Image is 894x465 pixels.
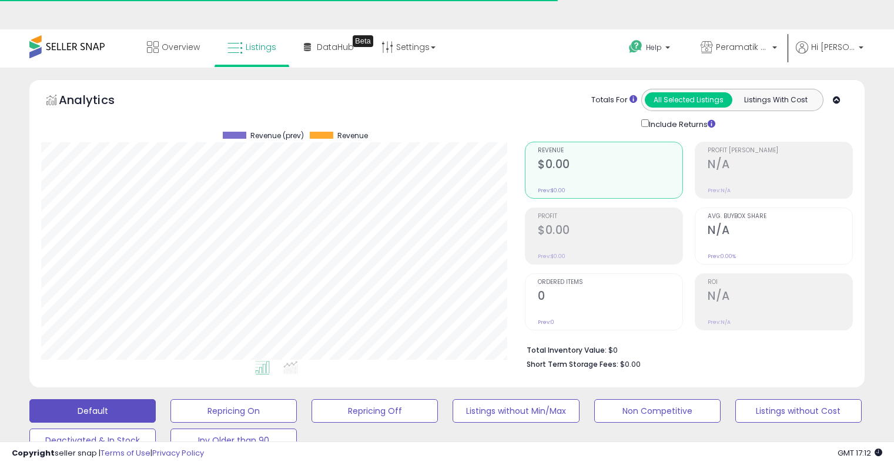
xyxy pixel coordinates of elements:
button: Non Competitive [594,399,721,423]
a: Help [620,31,682,67]
span: Peramatik Goods Ltd US [716,41,769,53]
button: Repricing On [170,399,297,423]
small: Prev: $0.00 [538,187,565,194]
span: Profit [538,213,682,220]
a: Listings [219,29,285,65]
button: Inv Older than 90 [170,429,297,452]
span: ROI [708,279,852,286]
small: Prev: $0.00 [538,253,565,260]
span: Listings [246,41,276,53]
a: Privacy Policy [152,447,204,459]
li: $0 [527,342,844,356]
a: Hi [PERSON_NAME] [796,41,863,68]
i: Get Help [628,39,643,54]
button: All Selected Listings [645,92,732,108]
div: Include Returns [632,117,729,131]
small: Prev: N/A [708,187,731,194]
small: Prev: 0 [538,319,554,326]
b: Short Term Storage Fees: [527,359,618,369]
span: Revenue [337,132,368,140]
div: Totals For [591,95,637,106]
h2: N/A [708,289,852,305]
small: Prev: N/A [708,319,731,326]
span: Help [646,42,662,52]
span: Profit [PERSON_NAME] [708,148,852,154]
button: Deactivated & In Stock [29,429,156,452]
span: $0.00 [620,359,641,370]
a: Overview [138,29,209,65]
h2: 0 [538,289,682,305]
button: Listings without Min/Max [453,399,579,423]
small: Prev: 0.00% [708,253,736,260]
div: Tooltip anchor [353,35,373,47]
h5: Analytics [59,92,138,111]
h2: $0.00 [538,158,682,173]
a: DataHub [295,29,363,65]
button: Default [29,399,156,423]
button: Listings without Cost [735,399,862,423]
span: Avg. Buybox Share [708,213,852,220]
b: Total Inventory Value: [527,345,607,355]
a: Settings [373,29,444,65]
h2: N/A [708,223,852,239]
span: Ordered Items [538,279,682,286]
div: seller snap | | [12,448,204,459]
span: Overview [162,41,200,53]
span: Revenue [538,148,682,154]
h2: N/A [708,158,852,173]
strong: Copyright [12,447,55,459]
a: Terms of Use [101,447,150,459]
span: Hi [PERSON_NAME] [811,41,855,53]
h2: $0.00 [538,223,682,239]
span: DataHub [317,41,354,53]
span: Revenue (prev) [250,132,304,140]
button: Listings With Cost [732,92,819,108]
button: Repricing Off [312,399,438,423]
a: Peramatik Goods Ltd US [692,29,786,68]
span: 2025-10-8 17:12 GMT [838,447,882,459]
